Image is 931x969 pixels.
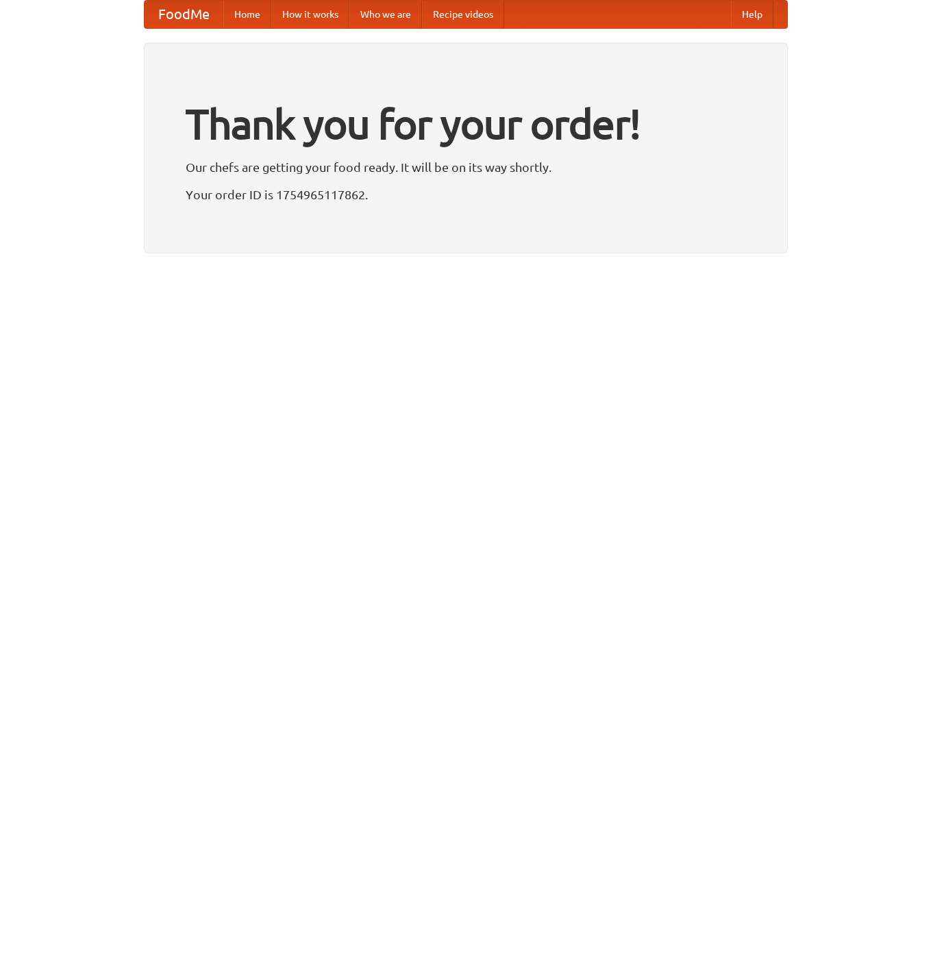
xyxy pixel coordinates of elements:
a: Who we are [349,1,422,28]
p: Our chefs are getting your food ready. It will be on its way shortly. [186,157,746,177]
a: How it works [271,1,349,28]
a: FoodMe [145,1,223,28]
a: Help [731,1,773,28]
a: Home [223,1,271,28]
a: Recipe videos [422,1,504,28]
p: Your order ID is 1754965117862. [186,184,746,205]
h1: Thank you for your order! [186,91,746,157]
